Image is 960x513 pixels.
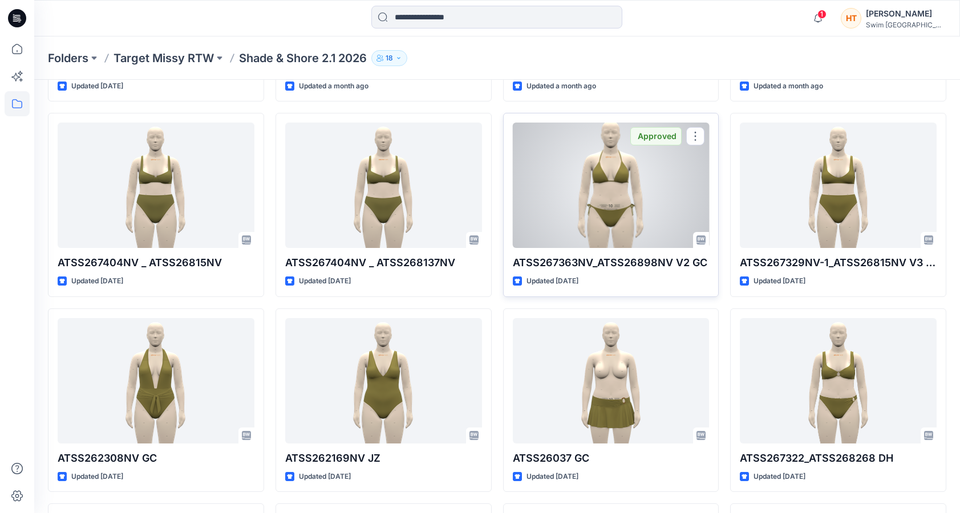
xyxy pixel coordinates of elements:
[526,471,578,483] p: Updated [DATE]
[841,8,861,28] div: HT
[71,80,123,92] p: Updated [DATE]
[299,80,368,92] p: Updated a month ago
[386,52,393,64] p: 18
[754,80,823,92] p: Updated a month ago
[48,50,88,66] a: Folders
[58,450,254,466] p: ATSS262308NV GC
[817,10,827,19] span: 1
[239,50,367,66] p: Shade & Shore 2.1 2026
[285,450,482,466] p: ATSS262169NV JZ
[285,123,482,248] a: ATSS267404NV _ ATSS268137NV
[526,275,578,287] p: Updated [DATE]
[71,471,123,483] p: Updated [DATE]
[299,275,351,287] p: Updated [DATE]
[285,318,482,443] a: ATSS262169NV JZ
[513,450,710,466] p: ATSS26037 GC
[114,50,214,66] a: Target Missy RTW
[58,318,254,443] a: ATSS262308NV GC
[740,255,937,271] p: ATSS267329NV-1_ATSS26815NV V3 JZ
[513,123,710,248] a: ATSS267363NV_ATSS26898NV V2 GC
[71,275,123,287] p: Updated [DATE]
[58,255,254,271] p: ATSS267404NV _ ATSS26815NV
[371,50,407,66] button: 18
[740,450,937,466] p: ATSS267322_ATSS268268 DH
[58,123,254,248] a: ATSS267404NV _ ATSS26815NV
[866,21,946,29] div: Swim [GEOGRAPHIC_DATA]
[740,318,937,443] a: ATSS267322_ATSS268268 DH
[526,80,596,92] p: Updated a month ago
[285,255,482,271] p: ATSS267404NV _ ATSS268137NV
[513,318,710,443] a: ATSS26037 GC
[754,471,805,483] p: Updated [DATE]
[754,275,805,287] p: Updated [DATE]
[513,255,710,271] p: ATSS267363NV_ATSS26898NV V2 GC
[740,123,937,248] a: ATSS267329NV-1_ATSS26815NV V3 JZ
[299,471,351,483] p: Updated [DATE]
[866,7,946,21] div: [PERSON_NAME]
